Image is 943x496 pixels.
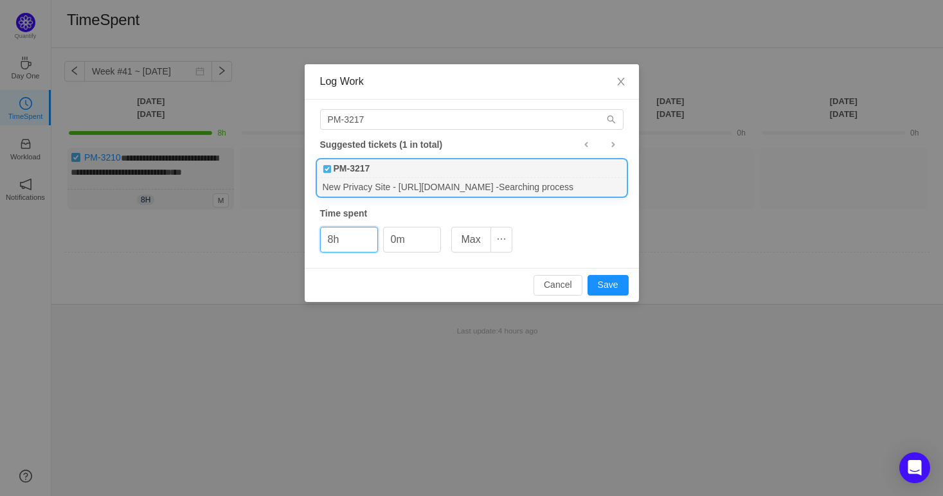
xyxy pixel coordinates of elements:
[320,207,624,220] div: Time spent
[451,227,491,252] button: Max
[320,136,624,153] div: Suggested tickets (1 in total)
[318,178,626,195] div: New Privacy Site - [URL][DOMAIN_NAME] -Searching process
[603,64,639,100] button: Close
[320,75,624,89] div: Log Work
[534,275,582,296] button: Cancel
[588,275,629,296] button: Save
[607,115,616,124] i: icon: search
[323,164,332,173] img: 10738
[320,109,624,130] input: Search
[334,162,370,175] b: PM-3217
[899,452,930,483] div: Open Intercom Messenger
[490,227,512,252] button: icon: ellipsis
[616,76,626,87] i: icon: close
